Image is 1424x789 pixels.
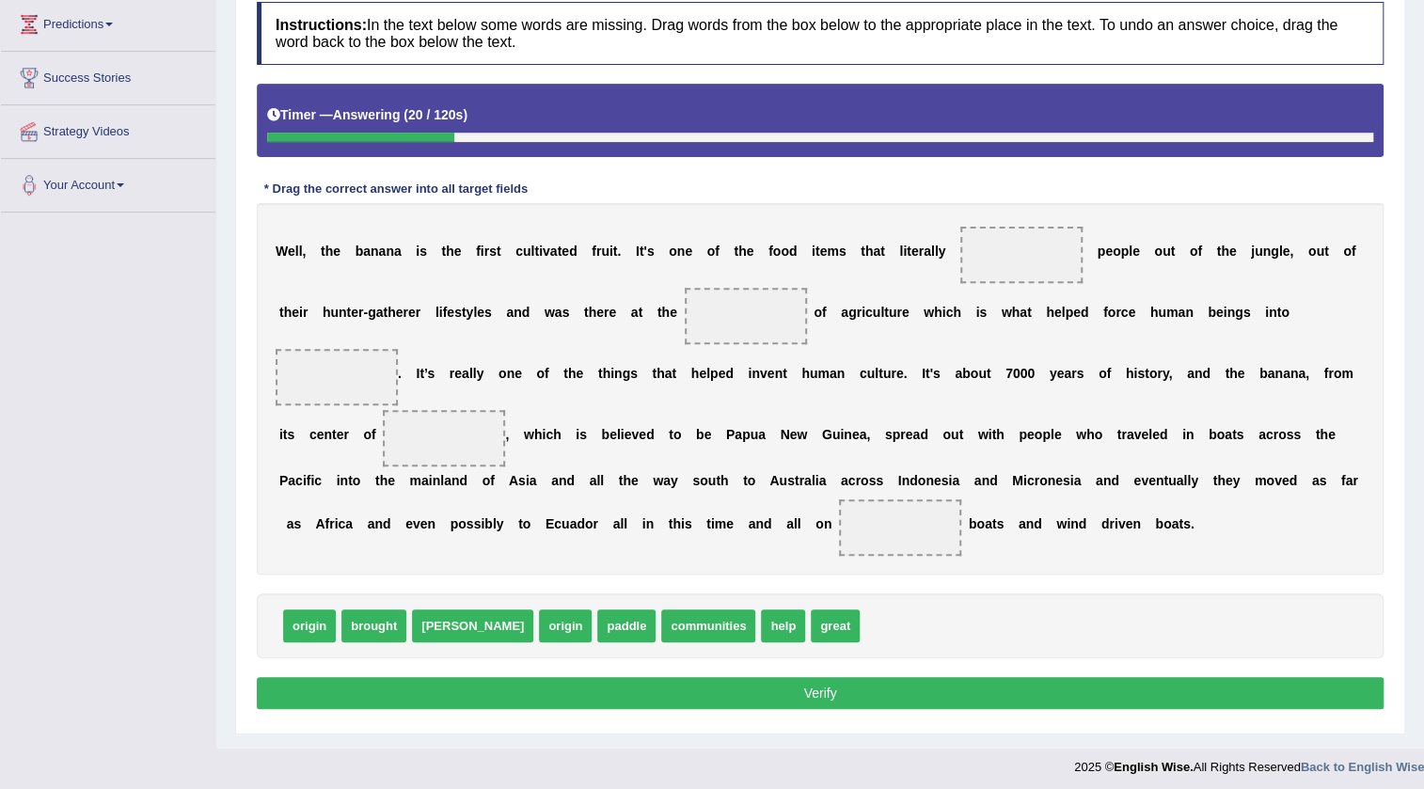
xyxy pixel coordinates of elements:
b: i [539,244,543,259]
b: w [545,305,555,320]
b: d [1081,305,1089,320]
h5: Timer — [267,108,467,122]
b: l [295,244,299,259]
b: i [812,244,815,259]
b: w [924,305,934,320]
b: t [657,305,662,320]
b: n [1195,366,1203,381]
b: r [1157,366,1162,381]
b: t [987,366,991,381]
b: e [1054,305,1062,320]
b: i [1224,305,1227,320]
b: e [288,244,295,259]
b: l [435,305,439,320]
b: l [880,305,884,320]
b: p [1120,244,1129,259]
b: t [534,244,539,259]
b: g [623,366,631,381]
b: t [347,305,352,320]
b: f [822,305,827,320]
b: s [489,244,497,259]
b: i [610,366,614,381]
b: a [379,244,387,259]
b: o [773,244,782,259]
b: g [848,305,857,320]
b: n [1262,244,1271,259]
b: , [303,244,307,259]
b: t [652,366,657,381]
b: a [1020,305,1027,320]
b: a [665,366,672,381]
b: m [1166,305,1178,320]
b: s [1077,366,1084,381]
b: h [602,366,610,381]
b: a [462,366,469,381]
span: Drop target [276,349,398,405]
b: s [1137,366,1145,381]
b: o [1343,244,1352,259]
b: l [299,244,303,259]
b: s [839,244,846,259]
b: , [1168,366,1172,381]
h4: In the text below some words are missing. Drag words from the box below to the appropriate place ... [257,2,1384,65]
b: r [403,305,408,320]
b: a [376,305,384,320]
b: n [514,305,522,320]
b: t [878,366,883,381]
b: e [477,305,484,320]
b: r [358,305,363,320]
b: i [609,244,613,259]
b: i [416,244,419,259]
b: a [363,244,371,259]
div: * Drag the correct answer into all target fields [257,181,535,198]
b: a [555,305,562,320]
b: e [896,366,904,381]
b: o [814,305,822,320]
b: s [427,366,435,381]
b: u [873,305,881,320]
b: t [1216,244,1221,259]
b: u [867,366,876,381]
b: I [922,366,926,381]
b: i [439,305,443,320]
span: Drop target [685,288,807,344]
b: a [1178,305,1185,320]
b: o [707,244,716,259]
b: h [323,305,331,320]
b: a [550,244,558,259]
b: e [767,366,775,381]
b: e [719,366,726,381]
b: o [669,244,677,259]
b: u [1163,244,1171,259]
b: g [1235,305,1243,320]
b: o [1108,305,1116,320]
b: p [1065,305,1073,320]
b: o [1154,244,1163,259]
b: i [299,305,303,320]
b: h [1221,244,1229,259]
b: r [416,305,420,320]
b: r [1071,366,1076,381]
b: u [810,366,818,381]
b: e [1073,305,1081,320]
b: ’ [424,366,427,381]
b: r [604,305,609,320]
b: t [1170,244,1175,259]
b: u [601,244,609,259]
b: o [498,366,507,381]
b: b [356,244,364,259]
b: f [476,244,481,259]
b: n [507,366,515,381]
b: e [514,366,522,381]
b: y [939,244,946,259]
b: o [1308,244,1317,259]
b: r [896,305,901,320]
b: o [1099,366,1107,381]
b: s [1243,305,1251,320]
b: t [734,244,738,259]
b: . [617,244,621,259]
b: c [515,244,523,259]
b: s [419,244,427,259]
a: Success Stories [1,52,215,99]
span: Drop target [960,227,1083,283]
